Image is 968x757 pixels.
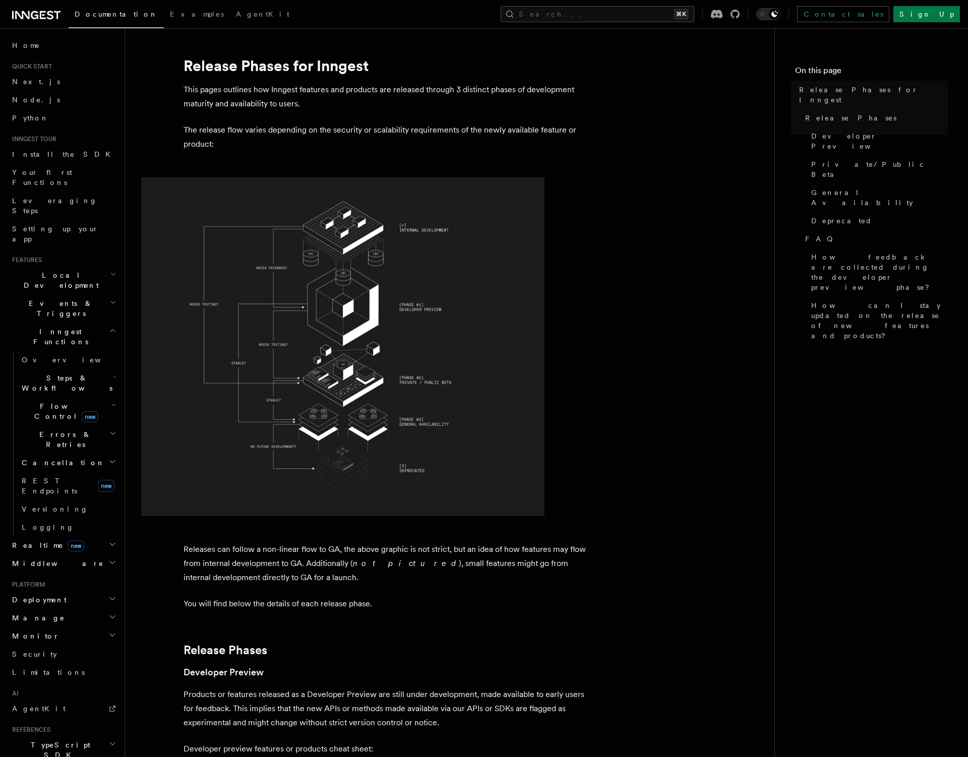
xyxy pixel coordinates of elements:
[18,425,118,454] button: Errors & Retries
[12,668,85,676] span: Limitations
[12,96,60,104] span: Node.js
[8,192,118,220] a: Leveraging Steps
[18,401,111,421] span: Flow Control
[184,542,587,585] p: Releases can follow a non-linear flow to GA, the above graphic is not strict, but an idea of how ...
[893,6,960,22] a: Sign Up
[230,3,295,27] a: AgentKit
[756,8,780,20] button: Toggle dark mode
[8,135,56,143] span: Inngest tour
[236,10,289,18] span: AgentKit
[8,581,45,589] span: Platform
[18,369,118,397] button: Steps & Workflows
[8,595,67,605] span: Deployment
[8,726,50,734] span: References
[807,127,948,155] a: Developer Preview
[811,187,948,208] span: General Availability
[807,155,948,183] a: Private/Public Beta
[12,168,72,186] span: Your first Functions
[8,609,118,627] button: Manage
[8,700,118,718] a: AgentKit
[8,645,118,663] a: Security
[141,177,544,516] img: Inngest Release Phases
[8,220,118,248] a: Setting up your app
[811,131,948,151] span: Developer Preview
[12,78,60,86] span: Next.js
[8,270,110,290] span: Local Development
[8,554,118,573] button: Middleware
[811,252,948,292] span: How feedback are collected during the developer preview phase?
[8,298,110,319] span: Events & Triggers
[8,351,118,536] div: Inngest Functions
[674,9,688,19] kbd: ⌘K
[811,216,872,226] span: Deprecated
[12,40,40,50] span: Home
[184,687,587,730] p: Products or features released as a Developer Preview are still under development, made available ...
[170,10,224,18] span: Examples
[807,183,948,212] a: General Availability
[811,300,948,341] span: How can I stay updated on the release of new features and products?
[8,631,59,641] span: Monitor
[805,234,838,244] span: FAQ
[801,230,948,248] a: FAQ
[22,505,88,513] span: Versioning
[12,650,57,658] span: Security
[799,85,948,105] span: Release Phases for Inngest
[18,454,118,472] button: Cancellation
[801,109,948,127] a: Release Phases
[12,705,66,713] span: AgentKit
[12,150,116,158] span: Install the SDK
[22,523,74,531] span: Logging
[75,10,158,18] span: Documentation
[8,36,118,54] a: Home
[807,296,948,345] a: How can I stay updated on the release of new features and products?
[8,145,118,163] a: Install the SDK
[8,689,19,698] span: AI
[807,212,948,230] a: Deprecated
[501,6,694,22] button: Search...⌘K
[8,327,109,347] span: Inngest Functions
[18,500,118,518] a: Versioning
[184,665,264,679] a: Developer Preview
[8,256,42,264] span: Features
[184,123,587,151] p: The release flow varies depending on the security or scalability requirements of the newly availa...
[22,477,77,495] span: REST Endpoints
[8,62,52,71] span: Quick start
[8,540,84,550] span: Realtime
[22,356,126,364] span: Overview
[18,397,118,425] button: Flow Controlnew
[68,540,84,551] span: new
[18,429,109,450] span: Errors & Retries
[807,248,948,296] a: How feedback are collected during the developer preview phase?
[8,536,118,554] button: Realtimenew
[811,159,948,179] span: Private/Public Beta
[8,663,118,681] a: Limitations
[8,591,118,609] button: Deployment
[18,458,105,468] span: Cancellation
[184,56,587,75] h1: Release Phases for Inngest
[8,558,104,569] span: Middleware
[18,373,112,393] span: Steps & Workflows
[18,472,118,500] a: REST Endpointsnew
[82,411,98,422] span: new
[164,3,230,27] a: Examples
[184,83,587,111] p: This pages outlines how Inngest features and products are released through 3 distinct phases of d...
[8,613,65,623] span: Manage
[12,197,97,215] span: Leveraging Steps
[8,73,118,91] a: Next.js
[18,518,118,536] a: Logging
[98,480,114,492] span: new
[8,266,118,294] button: Local Development
[797,6,889,22] a: Contact sales
[8,294,118,323] button: Events & Triggers
[184,742,587,756] p: Developer preview features or products cheat sheet:
[795,81,948,109] a: Release Phases for Inngest
[795,65,948,81] h4: On this page
[18,351,118,369] a: Overview
[8,91,118,109] a: Node.js
[805,113,896,123] span: Release Phases
[8,109,118,127] a: Python
[353,558,459,568] em: not pictured
[8,163,118,192] a: Your first Functions
[12,225,99,243] span: Setting up your app
[184,597,587,611] p: You will find below the details of each release phase.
